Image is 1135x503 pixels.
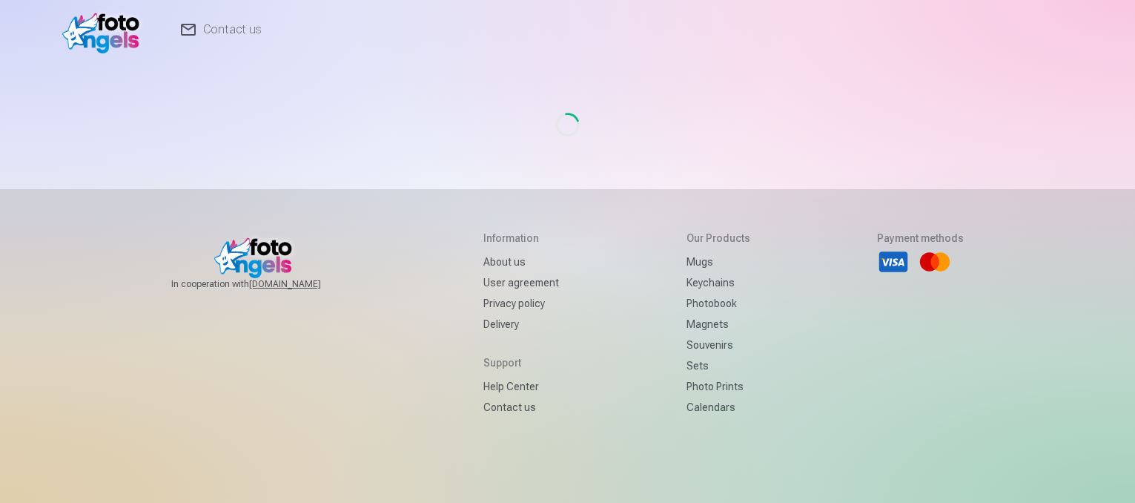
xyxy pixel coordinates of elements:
a: [DOMAIN_NAME] [249,278,357,290]
a: Contact us [483,397,559,418]
h5: Support [483,355,559,370]
a: About us [483,251,559,272]
h5: Our products [686,231,750,246]
a: User agreement [483,272,559,293]
h5: Payment methods [877,231,964,246]
a: Sets [686,355,750,376]
a: Souvenirs [686,335,750,355]
a: Help Center [483,376,559,397]
span: In cooperation with [171,278,357,290]
img: /v1 [62,6,148,53]
a: Delivery [483,314,559,335]
a: Keychains [686,272,750,293]
a: Calendars [686,397,750,418]
a: Privacy policy [483,293,559,314]
a: Magnets [686,314,750,335]
a: Photobook [686,293,750,314]
li: Mastercard [919,246,951,278]
h5: Information [483,231,559,246]
a: Mugs [686,251,750,272]
a: Photo prints [686,376,750,397]
li: Visa [877,246,910,278]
